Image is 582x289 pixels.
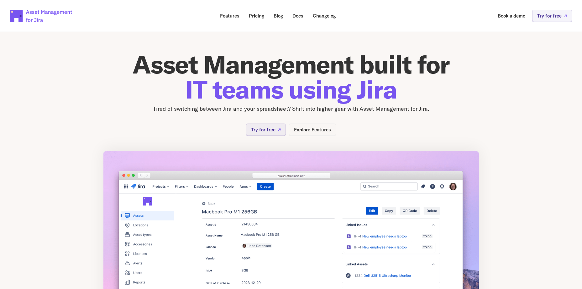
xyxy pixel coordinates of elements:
span: IT teams using Jira [185,74,397,105]
a: Try for free [532,10,572,22]
a: Features [216,10,244,22]
a: Blog [269,10,287,22]
p: Features [220,13,239,18]
p: Changelog [313,13,336,18]
h1: Asset Management built for [103,52,479,102]
p: Explore Features [294,127,331,132]
p: Docs [292,13,303,18]
a: Pricing [244,10,269,22]
a: Docs [288,10,308,22]
a: Try for free [246,124,286,136]
a: Changelog [308,10,340,22]
p: Try for free [251,127,275,132]
p: Book a demo [498,13,525,18]
p: Blog [274,13,283,18]
p: Tired of switching between Jira and your spreadsheet? Shift into higher gear with Asset Managemen... [103,104,479,114]
a: Explore Features [289,124,336,136]
p: Try for free [537,13,562,18]
a: Book a demo [493,10,530,22]
p: Pricing [249,13,264,18]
